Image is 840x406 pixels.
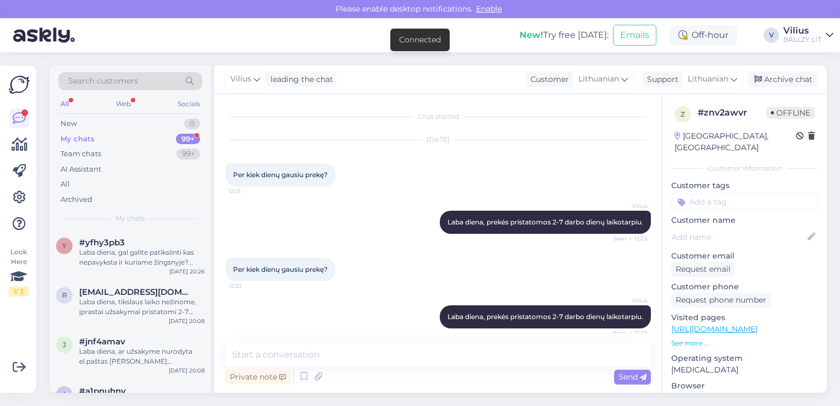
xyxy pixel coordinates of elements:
span: Laba diena, prekės pristatomos 2-7 darbo dienų laikotarpiu. [447,218,643,226]
p: Customer phone [671,281,818,293]
div: All [58,97,71,111]
p: Customer email [671,250,818,262]
a: ViliusBALLZY LIT [783,26,833,44]
span: Laba diena, prekės pristatomos 2-7 darbo dienų laikotarpiu. [447,312,643,321]
p: Customer name [671,215,818,226]
div: Vilius [783,26,821,35]
a: [URL][DOMAIN_NAME] [671,324,758,334]
span: r [62,291,67,299]
span: Lithuanian [688,73,728,85]
span: y [62,242,67,250]
div: 99+ [176,149,200,160]
p: Customer tags [671,180,818,191]
p: Operating system [671,353,818,364]
span: j [63,341,66,349]
div: Request phone number [671,293,771,308]
div: Customer [526,74,569,85]
span: rugileilginyte1@gmail.com [79,287,194,297]
div: Laba diena, gal galite patikslinti kas nepavyksta ir kuriame žingsnyje? Galbūt atsiųsti vaizdinį ... [79,248,205,267]
div: 1 / 3 [9,287,29,297]
b: New! [520,30,543,40]
div: Off-hour [670,25,737,45]
span: a [62,390,67,398]
span: Vilius [606,202,648,210]
div: Request email [671,262,735,277]
span: z [681,110,685,118]
div: # znv2awvr [698,106,766,119]
p: [MEDICAL_DATA] [671,364,818,376]
span: Per kiek dienų gausiu prekę? [233,265,328,273]
span: 12:22 [229,282,270,290]
div: Try free [DATE]: [520,29,609,42]
div: Customer information [671,163,818,173]
div: Laba diena, tikslaus laiko nežinome, įprastai užsakymai pristatomi 2-7 darbo dienų laikotarpiu. [79,297,205,317]
div: New [60,118,77,129]
span: Enable [473,4,505,14]
input: Add name [672,231,805,243]
p: Browser [671,380,818,392]
div: My chats [60,134,95,145]
div: Private note [225,370,290,385]
span: Send [618,372,646,382]
div: Laba diena, ar užsakyme nurodyta el.paštas [PERSON_NAME][EMAIL_ADDRESS][DOMAIN_NAME] yra teisinga... [79,347,205,366]
p: See more ... [671,338,818,348]
span: Search customers [68,75,138,87]
div: leading the chat [266,74,333,85]
span: My chats [115,213,145,223]
div: Web [114,97,133,111]
div: Connected [399,34,441,46]
div: Socials [175,97,202,111]
div: [GEOGRAPHIC_DATA], [GEOGRAPHIC_DATA] [675,130,796,153]
div: [DATE] 20:26 [169,267,205,276]
div: 99+ [176,134,200,145]
div: Look Here [9,247,29,297]
div: Archived [60,194,92,205]
span: #a1pnuhnv [79,386,126,396]
div: 0 [184,118,200,129]
span: Vilius [606,297,648,305]
div: V [764,28,779,43]
span: #jnf4amav [79,337,125,347]
div: AI Assistant [60,164,101,175]
div: All [60,179,70,190]
span: #yfhy3pb3 [79,238,125,248]
span: Seen ✓ 12:23 [606,329,648,337]
span: Seen ✓ 12:22 [606,234,648,243]
input: Add a tag [671,194,818,210]
div: Team chats [60,149,101,160]
div: BALLZY LIT [783,35,821,44]
p: Chrome [TECHNICAL_ID] [671,392,818,403]
button: Emails [613,25,656,46]
p: Visited pages [671,312,818,323]
div: [DATE] 20:08 [169,317,205,325]
span: Lithuanian [578,73,619,85]
div: Chat started [225,112,651,122]
span: Vilius [230,73,251,85]
span: 12:21 [229,187,270,195]
div: Support [643,74,678,85]
span: Per kiek dienų gausiu prekę? [233,171,328,179]
div: Archive chat [748,72,817,87]
span: Offline [766,107,815,119]
div: [DATE] 20:08 [169,366,205,375]
div: [DATE] [225,135,651,145]
img: Askly Logo [9,74,30,95]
